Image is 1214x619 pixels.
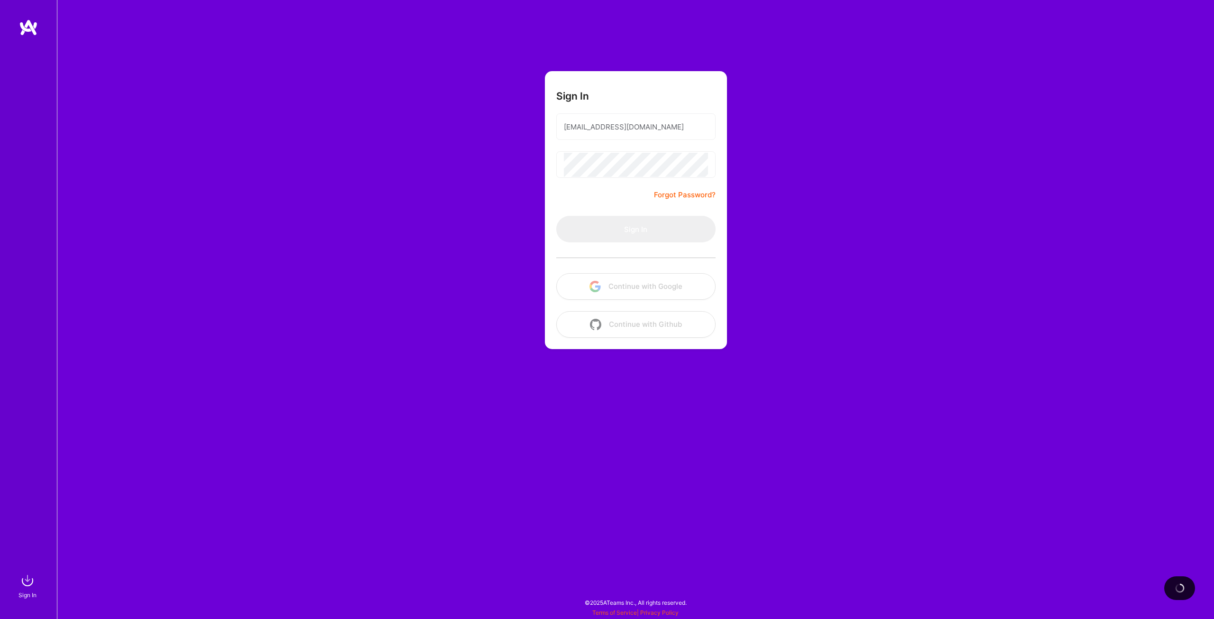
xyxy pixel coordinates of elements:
[556,273,716,300] button: Continue with Google
[590,319,601,330] img: icon
[20,571,37,600] a: sign inSign In
[556,216,716,242] button: Sign In
[18,571,37,590] img: sign in
[564,115,708,139] input: Email...
[556,311,716,338] button: Continue with Github
[556,90,589,102] h3: Sign In
[640,609,679,616] a: Privacy Policy
[654,189,716,201] a: Forgot Password?
[592,609,679,616] span: |
[19,19,38,36] img: logo
[1175,583,1185,593] img: loading
[592,609,637,616] a: Terms of Service
[57,591,1214,614] div: © 2025 ATeams Inc., All rights reserved.
[18,590,37,600] div: Sign In
[589,281,601,292] img: icon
